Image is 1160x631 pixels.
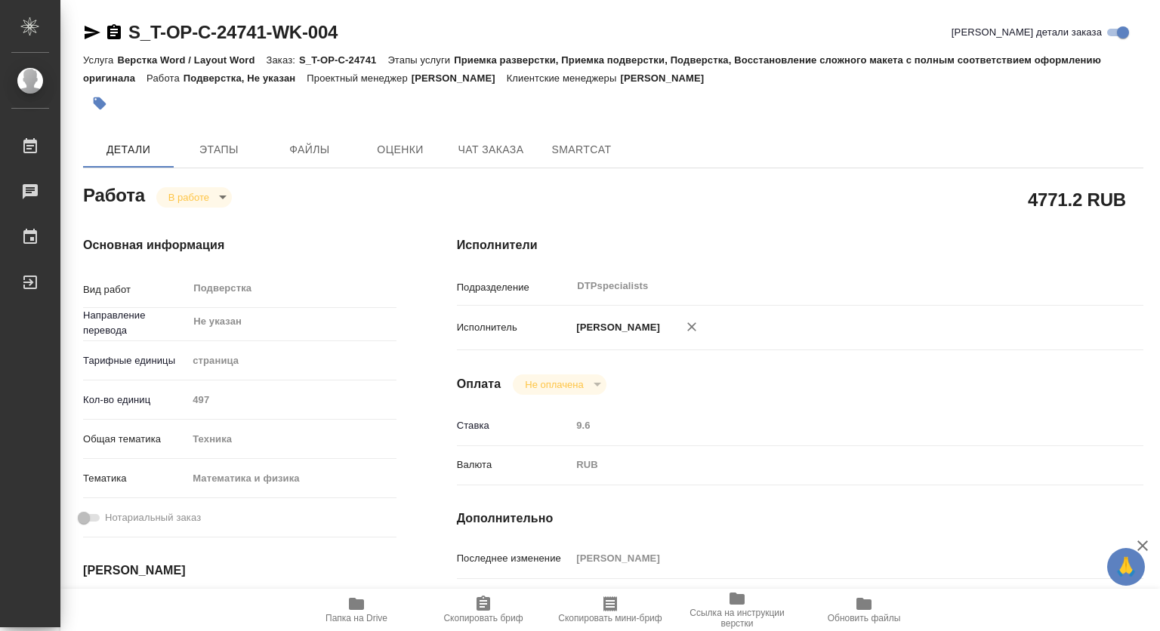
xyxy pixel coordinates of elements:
[513,374,606,395] div: В работе
[364,140,437,159] span: Оценки
[558,613,662,623] span: Скопировать мини-бриф
[387,54,454,66] p: Этапы услуги
[83,562,396,580] h4: [PERSON_NAME]
[299,54,387,66] p: S_T-OP-C-24741
[83,353,187,368] p: Тарифные единицы
[952,25,1102,40] span: [PERSON_NAME] детали заказа
[293,589,420,631] button: Папка на Drive
[1107,548,1145,586] button: 🙏
[571,414,1086,436] input: Пустое поле
[83,23,101,42] button: Скопировать ссылку для ЯМессенджера
[571,547,1086,569] input: Пустое поле
[547,589,674,631] button: Скопировать мини-бриф
[92,140,165,159] span: Детали
[457,509,1143,528] h4: Дополнительно
[507,72,621,84] p: Клиентские менеджеры
[683,608,791,629] span: Ссылка на инструкции верстки
[1113,551,1139,583] span: 🙏
[457,375,501,393] h4: Оплата
[147,72,184,84] p: Работа
[83,471,187,486] p: Тематика
[457,280,572,295] p: Подразделение
[187,348,396,374] div: страница
[156,187,232,208] div: В работе
[620,72,715,84] p: [PERSON_NAME]
[184,72,307,84] p: Подверстка, Не указан
[455,140,527,159] span: Чат заказа
[443,613,523,623] span: Скопировать бриф
[187,466,396,491] div: Математика и физика
[117,54,266,66] p: Верстка Word / Layout Word
[674,589,801,631] button: Ссылка на инструкции верстки
[105,23,123,42] button: Скопировать ссылку
[273,140,346,159] span: Файлы
[183,140,255,159] span: Этапы
[267,54,299,66] p: Заказ:
[187,426,396,452] div: Техника
[420,589,547,631] button: Скопировать бриф
[457,551,572,566] p: Последнее изменение
[83,432,187,447] p: Общая тематика
[520,378,588,391] button: Не оплачена
[128,22,338,42] a: S_T-OP-C-24741-WK-004
[571,320,660,335] p: [PERSON_NAME]
[187,389,396,411] input: Пустое поле
[828,613,901,623] span: Обновить файлы
[83,87,116,120] button: Добавить тэг
[83,308,187,338] p: Направление перевода
[801,589,927,631] button: Обновить файлы
[675,310,708,343] button: Удалить исполнителя
[83,180,145,208] h2: Работа
[457,236,1143,254] h4: Исполнители
[105,510,201,525] span: Нотариальный заказ
[83,54,1101,84] p: Приемка разверстки, Приемка подверстки, Подверстка, Восстановление сложного макета с полным соотв...
[1028,186,1126,212] h2: 4771.2 RUB
[457,320,572,335] p: Исполнитель
[83,236,396,254] h4: Основная информация
[164,191,214,204] button: В работе
[545,140,618,159] span: SmartCat
[325,613,387,623] span: Папка на Drive
[83,54,117,66] p: Услуга
[83,392,187,408] p: Кол-во единиц
[412,72,507,84] p: [PERSON_NAME]
[457,418,572,433] p: Ставка
[83,282,187,297] p: Вид работ
[571,452,1086,478] div: RUB
[571,587,1086,613] textarea: [URL][DOMAIN_NAME]
[457,457,572,472] p: Валюта
[307,72,411,84] p: Проектный менеджер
